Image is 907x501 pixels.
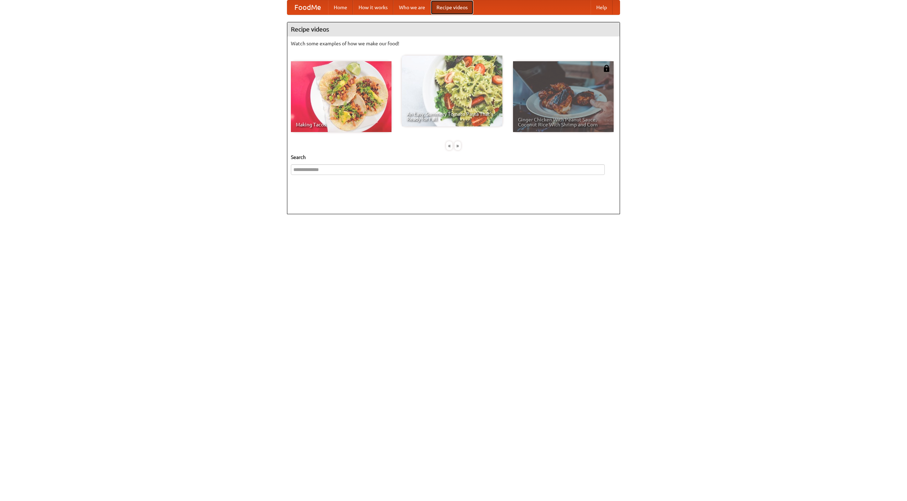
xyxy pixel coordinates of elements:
img: 483408.png [603,65,610,72]
h5: Search [291,154,616,161]
a: Who we are [393,0,431,15]
span: Making Tacos [296,122,387,127]
a: Recipe videos [431,0,473,15]
div: » [455,141,461,150]
p: Watch some examples of how we make our food! [291,40,616,47]
a: FoodMe [287,0,328,15]
div: « [446,141,452,150]
h4: Recipe videos [287,22,620,36]
a: An Easy, Summery Tomato Pasta That's Ready for Fall [402,56,502,126]
a: How it works [353,0,393,15]
span: An Easy, Summery Tomato Pasta That's Ready for Fall [407,112,497,121]
a: Home [328,0,353,15]
a: Making Tacos [291,61,391,132]
a: Help [591,0,613,15]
